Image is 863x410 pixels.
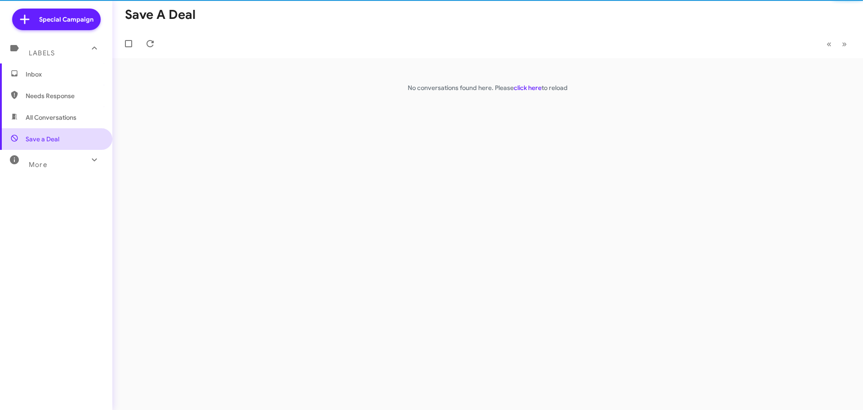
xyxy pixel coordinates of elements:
[12,9,101,30] a: Special Campaign
[822,35,852,53] nav: Page navigation example
[125,8,196,22] h1: Save a Deal
[842,38,847,50] span: »
[836,35,852,53] button: Next
[39,15,93,24] span: Special Campaign
[29,49,55,57] span: Labels
[821,35,837,53] button: Previous
[26,91,102,100] span: Needs Response
[29,161,47,169] span: More
[112,83,863,92] p: No conversations found here. Please to reload
[26,135,59,144] span: Save a Deal
[827,38,832,50] span: «
[514,84,542,92] a: click here
[26,70,102,79] span: Inbox
[26,113,76,122] span: All Conversations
